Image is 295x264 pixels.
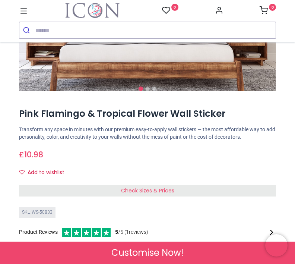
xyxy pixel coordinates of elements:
[260,8,276,14] a: 0
[19,150,43,160] span: £
[19,170,25,175] i: Add to wishlist
[19,207,55,218] div: SKU: WS-50833
[65,3,120,18] img: Icon Wall Stickers
[115,229,148,236] span: /5 ( 1 reviews)
[19,22,35,38] button: Submit
[162,6,178,15] a: 0
[215,8,223,14] a: Account Info
[24,149,43,160] span: 10.98
[111,246,184,259] span: Customise Now!
[121,187,174,194] span: Check Sizes & Prices
[19,227,276,237] div: Product Reviews
[269,4,276,11] sup: 0
[265,234,288,257] iframe: Brevo live chat
[19,126,276,141] p: Transform any space in minutes with our premium easy-to-apply wall stickers — the most affordable...
[171,4,178,11] sup: 0
[19,166,71,179] button: Add to wishlistAdd to wishlist
[115,229,118,235] span: 5
[65,3,120,18] a: Logo of Icon Wall Stickers
[19,107,276,120] h1: Pink Flamingo & Tropical Flower Wall Sticker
